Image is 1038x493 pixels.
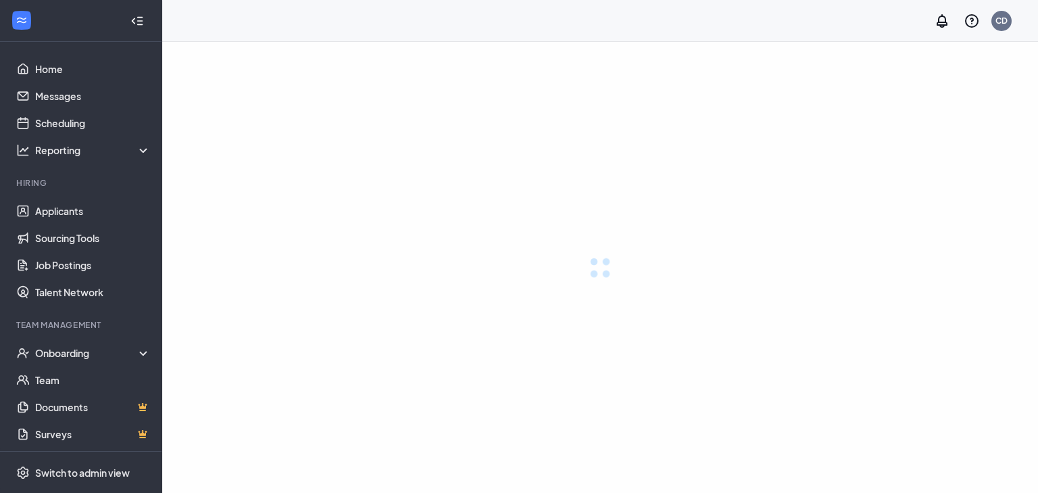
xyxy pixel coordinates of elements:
[16,177,148,189] div: Hiring
[130,14,144,28] svg: Collapse
[16,466,30,479] svg: Settings
[35,252,151,279] a: Job Postings
[35,394,151,421] a: DocumentsCrown
[16,346,30,360] svg: UserCheck
[35,83,151,110] a: Messages
[964,13,980,29] svg: QuestionInfo
[35,197,151,225] a: Applicants
[35,143,151,157] div: Reporting
[16,143,30,157] svg: Analysis
[35,421,151,448] a: SurveysCrown
[35,110,151,137] a: Scheduling
[16,319,148,331] div: Team Management
[35,55,151,83] a: Home
[15,14,28,27] svg: WorkstreamLogo
[35,279,151,306] a: Talent Network
[995,15,1008,26] div: CD
[35,367,151,394] a: Team
[35,225,151,252] a: Sourcing Tools
[934,13,950,29] svg: Notifications
[35,346,151,360] div: Onboarding
[35,466,130,479] div: Switch to admin view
